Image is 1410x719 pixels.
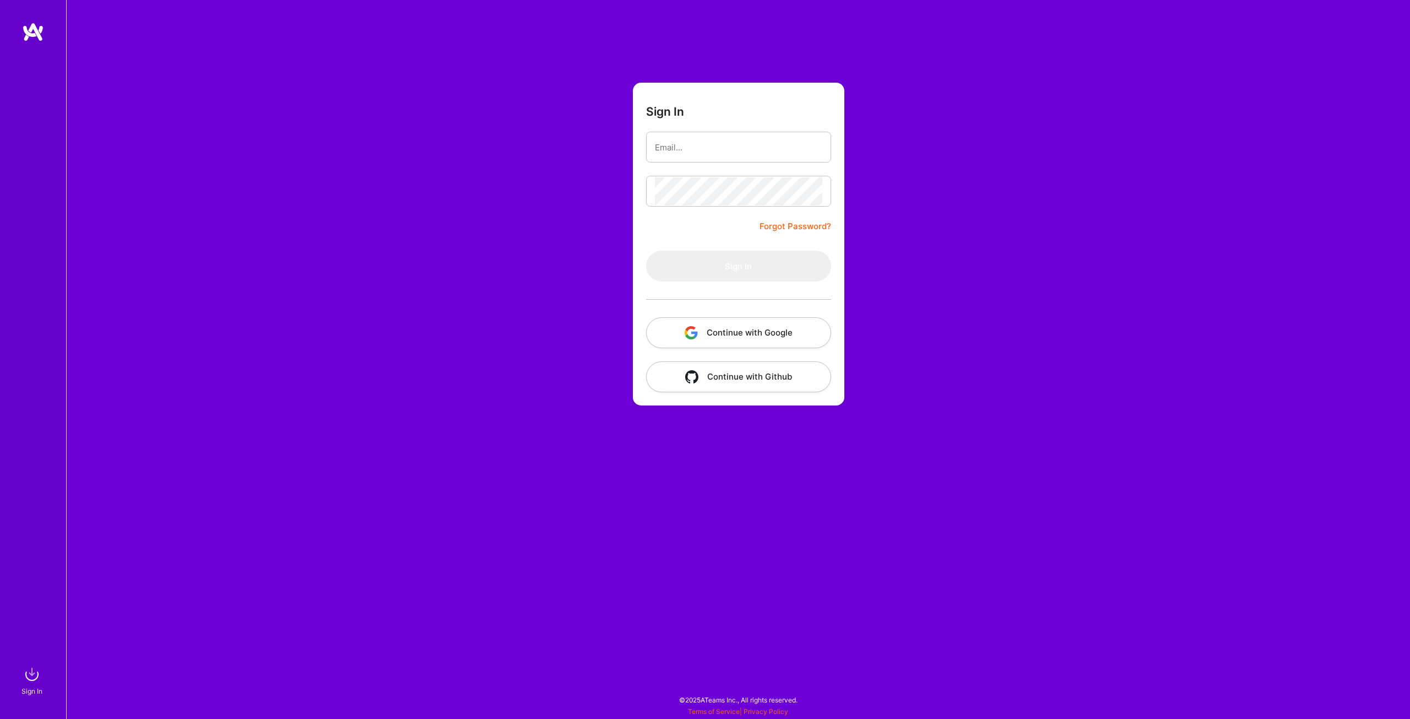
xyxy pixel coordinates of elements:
[744,707,788,716] a: Privacy Policy
[23,663,43,697] a: sign inSign In
[655,133,822,161] input: Email...
[646,251,831,282] button: Sign In
[21,685,42,697] div: Sign In
[646,317,831,348] button: Continue with Google
[760,220,831,233] a: Forgot Password?
[685,326,698,339] img: icon
[22,22,44,42] img: logo
[688,707,788,716] span: |
[646,105,684,118] h3: Sign In
[688,707,740,716] a: Terms of Service
[66,686,1410,713] div: © 2025 ATeams Inc., All rights reserved.
[21,663,43,685] img: sign in
[685,370,698,383] img: icon
[646,361,831,392] button: Continue with Github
